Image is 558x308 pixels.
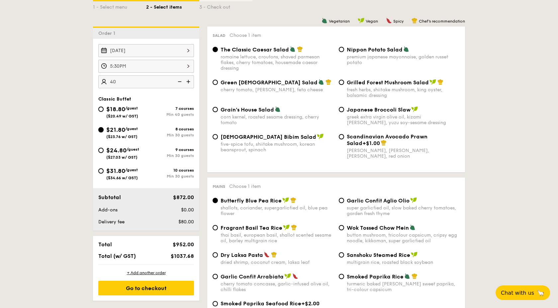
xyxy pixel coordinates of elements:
img: icon-spicy.37a8142b.svg [386,18,392,24]
input: Smoked Paprika Riceturmeric baked [PERSON_NAME] sweet paprika, tri-colour capsicum [339,274,344,279]
img: icon-chef-hat.a58ddaea.svg [297,46,303,52]
span: Fragrant Basil Tea Rice [221,225,282,231]
span: $872.00 [173,194,194,200]
span: ($20.49 w/ GST) [106,114,138,118]
input: Fragrant Basil Tea Ricethai basil, european basil, shallot scented sesame oil, barley multigrain ... [213,225,218,230]
input: Sanshoku Steamed Ricemultigrain rice, roasted black soybean [339,252,344,258]
input: The Classic Caesar Saladromaine lettuce, croutons, shaved parmesan flakes, cherry tomatoes, house... [213,47,218,52]
span: Smoked Paprika Seafood Rice [221,300,301,307]
input: $18.80/guest($20.49 w/ GST)7 coursesMin 40 guests [98,107,104,112]
span: Garlic Confit Arrabiata [221,273,284,280]
input: Nippon Potato Saladpremium japanese mayonnaise, golden russet potato [339,47,344,52]
img: icon-chef-hat.a58ddaea.svg [291,224,297,230]
div: 7 courses [146,106,194,111]
div: Min 30 guests [146,153,194,158]
span: /guest [127,147,139,152]
img: icon-chef-hat.a58ddaea.svg [412,273,418,279]
span: The Classic Caesar Salad [221,46,289,53]
span: Subtotal [98,194,121,200]
div: Min 40 guests [146,112,194,117]
button: Chat with us🦙 [496,285,550,300]
img: icon-vegetarian.fe4039eb.svg [410,224,416,230]
span: +$2.00 [301,300,320,307]
span: Vegan [366,19,378,24]
div: 3 - Check out [199,1,252,11]
div: cherry tomato, [PERSON_NAME], feta cheese [221,87,333,93]
input: Garlic Confit Arrabiatacherry tomato concasse, garlic-infused olive oil, chilli flakes [213,274,218,279]
span: /guest [125,106,138,111]
img: icon-vegan.f8ff3823.svg [411,106,418,112]
input: Butterfly Blue Pea Riceshallots, coriander, supergarlicfied oil, blue pea flower [213,198,218,203]
div: Min 30 guests [146,174,194,179]
span: Scandinavian Avocado Prawn Salad [347,133,427,146]
img: icon-vegan.f8ff3823.svg [411,252,418,258]
input: $24.80/guest($27.03 w/ GST)9 coursesMin 30 guests [98,148,104,153]
span: Mains [213,184,225,189]
span: Sanshoku Steamed Rice [347,252,410,258]
span: Garlic Confit Aglio Olio [347,197,410,204]
div: multigrain rice, roasted black soybean [347,260,460,265]
span: Vegetarian [329,19,350,24]
input: Number of guests [98,75,194,88]
input: $21.80/guest($23.76 w/ GST)8 coursesMin 30 guests [98,127,104,132]
input: Dry Laksa Pastadried shrimp, coconut cream, laksa leaf [213,252,218,258]
img: icon-vegan.f8ff3823.svg [358,18,364,24]
input: Smoked Paprika Seafood Rice+$2.00smoky sweet paprika, green-lipped mussel, flower squid, baby prawn [213,301,218,306]
div: greek extra virgin olive oil, kizami [PERSON_NAME], yuzu soy-sesame dressing [347,114,460,125]
span: $80.00 [178,219,194,225]
input: Event date [98,44,194,57]
div: 2 - Select items [146,1,199,11]
div: + Add another order [98,270,194,275]
span: Nippon Potato Salad [347,46,403,53]
input: Japanese Broccoli Slawgreek extra virgin olive oil, kizami [PERSON_NAME], yuzu soy-sesame dressing [339,107,344,112]
span: /guest [125,126,138,131]
img: icon-vegan.f8ff3823.svg [410,197,417,203]
span: Chef's recommendation [419,19,465,24]
div: corn kernel, roasted sesame dressing, cherry tomato [221,114,333,125]
div: turmeric baked [PERSON_NAME] sweet paprika, tri-colour capsicum [347,281,460,292]
span: Wok Tossed Chow Mein [347,225,409,231]
input: Scandinavian Avocado Prawn Salad+$1.00[PERSON_NAME], [PERSON_NAME], [PERSON_NAME], red onion [339,134,344,139]
img: icon-vegetarian.fe4039eb.svg [318,79,324,85]
input: $31.80/guest($34.66 w/ GST)10 coursesMin 30 guests [98,168,104,174]
img: icon-chef-hat.a58ddaea.svg [437,79,443,85]
span: $1037.68 [171,253,194,259]
span: $18.80 [106,106,125,113]
span: Classic Buffet [98,96,131,102]
img: icon-spicy.37a8142b.svg [292,273,298,279]
span: Green [DEMOGRAPHIC_DATA] Salad [221,79,318,86]
span: Japanese Broccoli Slaw [347,107,411,113]
img: icon-spicy.37a8142b.svg [264,252,270,258]
span: Total [98,241,112,248]
div: thai basil, european basil, shallot scented sesame oil, barley multigrain rice [221,232,333,244]
img: icon-chef-hat.a58ddaea.svg [325,79,331,85]
span: ($23.76 w/ GST) [106,134,138,139]
img: icon-vegetarian.fe4039eb.svg [403,46,409,52]
span: ($34.66 w/ GST) [106,176,138,180]
span: [DEMOGRAPHIC_DATA] Bibim Salad [221,134,316,140]
img: icon-chef-hat.a58ddaea.svg [271,252,277,258]
img: icon-vegan.f8ff3823.svg [284,273,291,279]
span: Add-ons [98,207,118,213]
div: 10 courses [146,168,194,173]
span: /guest [125,168,138,172]
span: Spicy [393,19,404,24]
span: 🦙 [537,289,545,297]
input: Garlic Confit Aglio Oliosuper garlicfied oil, slow baked cherry tomatoes, garden fresh thyme [339,198,344,203]
img: icon-vegetarian.fe4039eb.svg [404,273,410,279]
span: $31.80 [106,167,125,175]
input: Wok Tossed Chow Meinbutton mushroom, tricolour capsicum, cripsy egg noodle, kikkoman, super garli... [339,225,344,230]
img: icon-vegetarian.fe4039eb.svg [275,106,281,112]
span: Grilled Forest Mushroom Salad [347,79,429,86]
span: $0.00 [181,207,194,213]
div: dried shrimp, coconut cream, laksa leaf [221,260,333,265]
div: shallots, coriander, supergarlicfied oil, blue pea flower [221,205,333,216]
span: Choose 1 item [229,184,261,189]
img: icon-chef-hat.a58ddaea.svg [381,140,387,146]
img: icon-vegan.f8ff3823.svg [429,79,436,85]
input: Green [DEMOGRAPHIC_DATA] Saladcherry tomato, [PERSON_NAME], feta cheese [213,80,218,85]
img: icon-chef-hat.a58ddaea.svg [290,197,296,203]
input: Grilled Forest Mushroom Saladfresh herbs, shiitake mushroom, king oyster, balsamic dressing [339,80,344,85]
input: [DEMOGRAPHIC_DATA] Bibim Saladfive-spice tofu, shiitake mushroom, korean beansprout, spinach [213,134,218,139]
div: button mushroom, tricolour capsicum, cripsy egg noodle, kikkoman, super garlicfied oil [347,232,460,244]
